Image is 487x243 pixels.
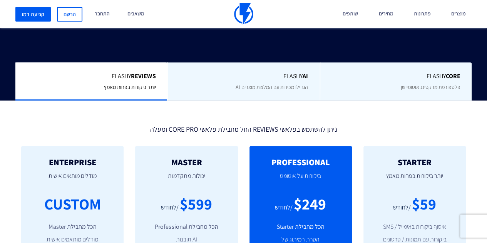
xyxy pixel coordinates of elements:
[131,72,156,80] b: REVIEWS
[375,223,454,231] li: איסוף ביקורות באימייל / SMS
[57,7,82,22] a: הרשם
[33,223,112,231] li: הכל מחבילת Master
[294,193,326,215] div: $249
[44,193,101,215] div: CUSTOM
[180,193,212,215] div: $599
[147,167,226,193] p: יכולות מתקדמות
[303,72,308,80] b: AI
[104,84,156,90] span: יותר ביקורות בפחות מאמץ
[33,167,112,193] p: מודלים מותאים אישית
[147,158,226,167] h2: MASTER
[275,203,293,212] div: /לחודש
[261,167,340,193] p: ביקורות על אוטומט
[27,72,156,81] span: Flashy
[179,72,308,81] span: Flashy
[33,158,112,167] h2: ENTERPRISE
[15,7,51,22] a: קביעת דמו
[147,223,226,231] li: הכל מחבילת Professional
[261,223,340,231] li: הכל מחבילת Starter
[400,84,460,90] span: פלטפורמת מרקטינג אוטומיישן
[236,84,308,90] span: הגדילו מכירות עם המלצות מוצרים AI
[15,122,472,134] div: ניתן להשתמש בפלאשי REVIEWS החל מחבילת פלאשי CORE PRO ומעלה
[261,158,340,167] h2: PROFESSIONAL
[393,203,411,212] div: /לחודש
[161,203,179,212] div: /לחודש
[332,72,460,81] span: Flashy
[412,193,436,215] div: $59
[375,158,454,167] h2: STARTER
[375,167,454,193] p: יותר ביקורות בפחות מאמץ
[445,72,460,80] b: Core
